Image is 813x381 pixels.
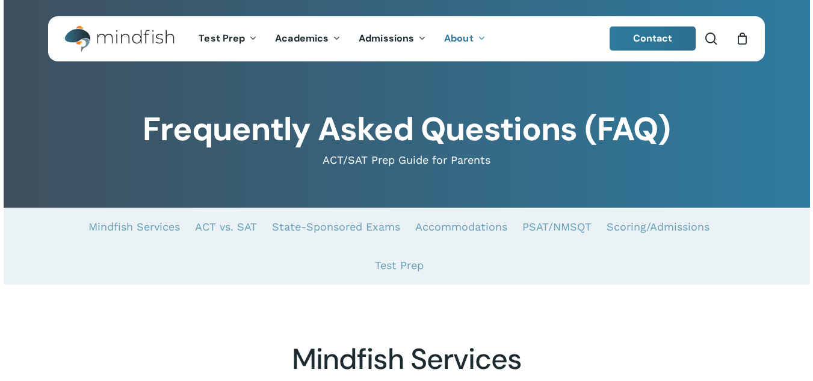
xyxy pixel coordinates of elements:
[275,32,329,45] span: Academics
[48,153,765,167] p: ACT/SAT Prep Guide for Parents
[415,208,507,246] a: Accommodations
[435,34,495,44] a: About
[522,208,592,246] a: PSAT/NMSQT
[190,16,494,61] nav: Main Menu
[359,32,414,45] span: Admissions
[607,208,709,246] a: Scoring/Admissions
[48,110,765,149] h1: Frequently Asked Questions (FAQ)
[195,208,257,246] a: ACT vs. SAT
[610,26,696,51] a: Contact
[735,32,749,45] a: Cart
[190,34,266,44] a: Test Prep
[375,246,424,285] a: Test Prep
[272,208,400,246] a: State-Sponsored Exams
[350,34,435,44] a: Admissions
[88,208,180,246] a: Mindfish Services
[199,32,245,45] span: Test Prep
[48,16,765,61] header: Main Menu
[48,342,765,377] h2: Mindfish Services
[266,34,350,44] a: Academics
[444,32,474,45] span: About
[633,32,673,45] span: Contact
